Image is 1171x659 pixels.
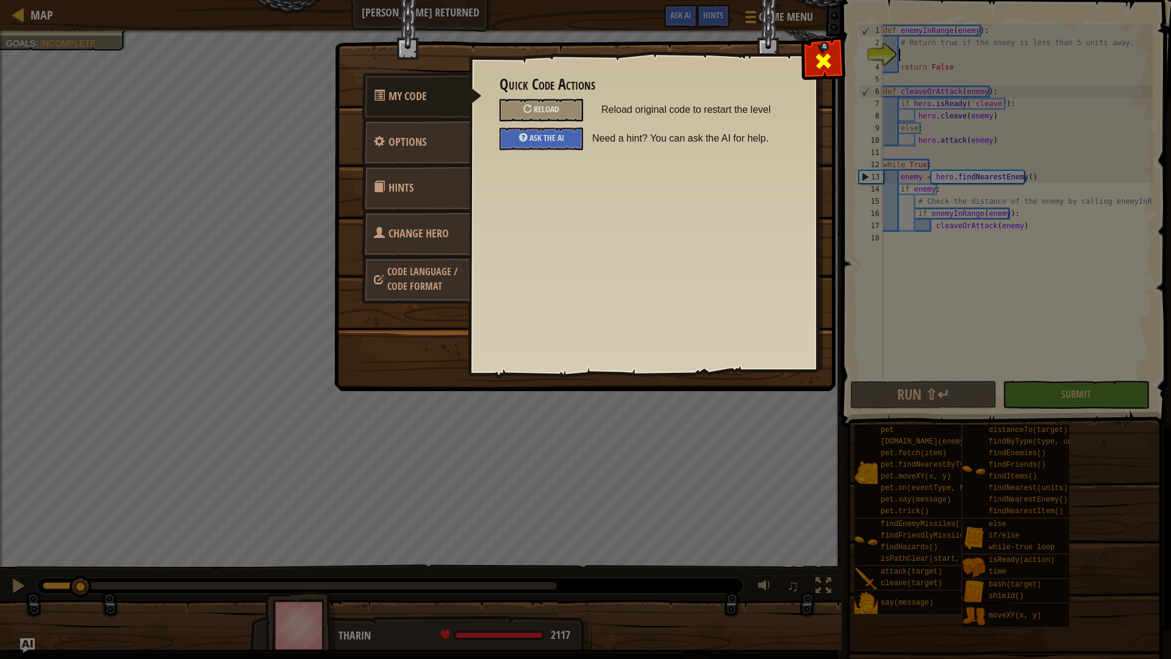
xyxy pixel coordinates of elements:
[389,226,449,241] span: Choose hero, language
[534,103,559,115] span: Reload
[389,88,427,104] span: Quick Code Actions
[529,132,564,143] span: Ask the AI
[7,9,88,18] span: Hi. Need any help?
[362,73,482,120] a: My Code
[387,265,457,293] span: Choose hero, language
[389,180,414,195] span: Hints
[500,76,787,93] h3: Quick Code Actions
[389,134,426,149] span: Configure settings
[362,118,470,166] a: Options
[601,99,787,121] span: Reload original code to restart the level
[592,128,796,149] span: Need a hint? You can ask the AI for help.
[500,128,583,150] div: Ask the AI
[500,99,583,121] div: Reload original code to restart the level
